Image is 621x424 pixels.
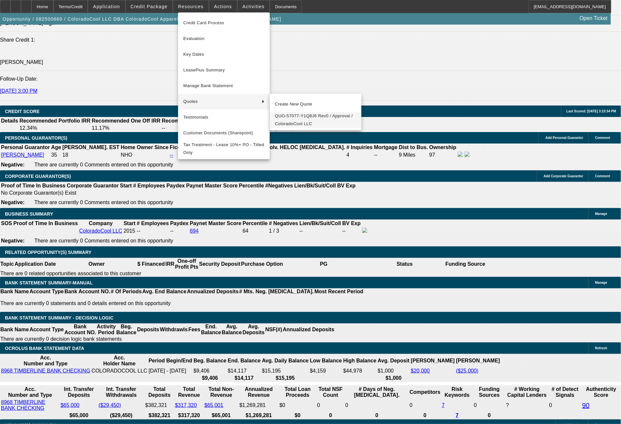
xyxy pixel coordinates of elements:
[183,129,265,137] span: Customer Documents (Sharepoint)
[183,19,265,27] span: Credit Card Process
[183,66,265,74] span: LeasePlus Summary
[183,35,265,43] span: Evaluation
[183,82,265,90] span: Manage Bank Statement
[183,113,265,121] span: Testimonials
[183,98,257,106] span: Quotes
[275,100,356,108] span: Create New Quote
[183,141,265,157] span: Tax Treatment - Lease 10%+ PO - Titled Only
[275,112,356,128] span: QUO-57077-Y1Q8J6 Rev0 / Approval / ColoradoCool LLC
[183,50,265,58] span: Key Dates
